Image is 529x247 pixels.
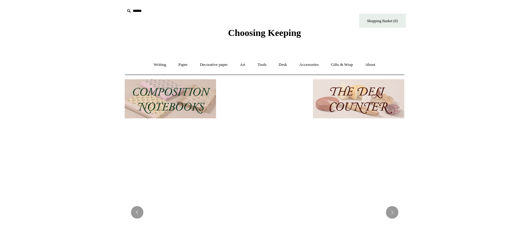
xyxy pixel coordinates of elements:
[273,57,293,73] a: Desk
[173,57,193,73] a: Paper
[228,27,301,38] span: Choosing Keeping
[386,206,398,219] button: Next
[252,57,272,73] a: Tools
[219,79,310,118] img: New.jpg__PID:f73bdf93-380a-4a35-bcfe-7823039498e1
[359,14,406,28] a: Shopping Basket (0)
[325,57,358,73] a: Gifts & Wrap
[194,57,233,73] a: Decorative paper
[148,57,172,73] a: Writing
[359,57,381,73] a: About
[294,57,324,73] a: Accessories
[228,32,301,37] a: Choosing Keeping
[125,79,216,118] img: 202302 Composition ledgers.jpg__PID:69722ee6-fa44-49dd-a067-31375e5d54ec
[234,57,251,73] a: Art
[313,79,404,118] img: The Deli Counter
[131,206,143,219] button: Previous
